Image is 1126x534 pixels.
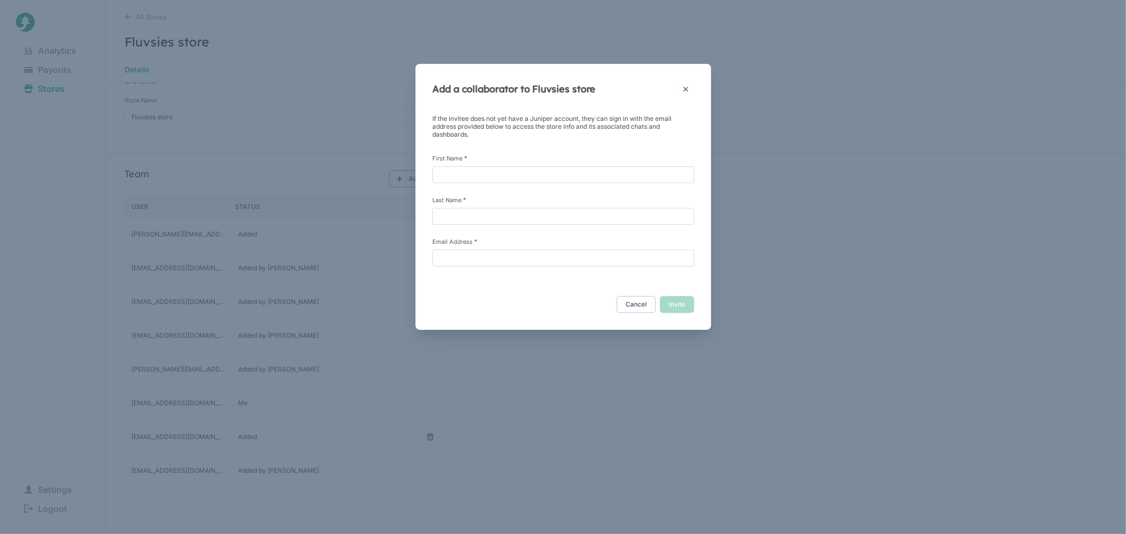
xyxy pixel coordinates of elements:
[617,296,656,313] button: Cancel
[463,196,466,204] span: This field is required.
[432,154,694,162] label: First Name
[432,196,694,204] label: Last Name
[432,237,694,245] label: Email Address
[464,154,467,162] span: This field is required.
[432,83,677,96] h4: Add a collaborator to Fluvsies store
[474,237,477,245] span: This field is required.
[432,115,694,138] p: If the invitee does not yet have a Juniper account, they can sign in with the email address provi...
